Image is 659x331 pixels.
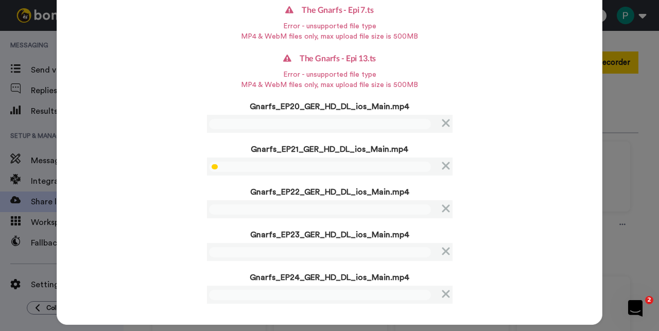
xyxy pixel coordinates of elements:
[207,69,453,90] p: Error - unsupported file type MP4 & WebM files only, max upload file size is 500 MB
[4,4,21,37] div: Messenger da Intercom
[624,296,649,321] iframe: Intercom live chat
[300,52,376,64] h4: The Gnarfs - Epi 13.ts
[207,186,453,198] p: Gnarfs_EP22_GER_HD_DL_ios_Main.mp4
[302,4,374,16] h4: The Gnarfs - Epi 7.ts
[207,21,453,42] p: Error - unsupported file type MP4 & WebM files only, max upload file size is 500 MB
[207,229,453,241] p: Gnarfs_EP23_GER_HD_DL_ios_Main.mp4
[207,271,453,284] p: Gnarfs_EP24_GER_HD_DL_ios_Main.mp4
[207,100,453,113] p: Gnarfs_EP20_GER_HD_DL_ios_Main.mp4
[207,143,453,155] p: Gnarfs_EP21_GER_HD_DL_ios_Main.mp4
[645,296,653,304] span: 2
[4,4,21,37] div: Messenger
[4,4,21,37] div: Abertura do Messenger da Intercom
